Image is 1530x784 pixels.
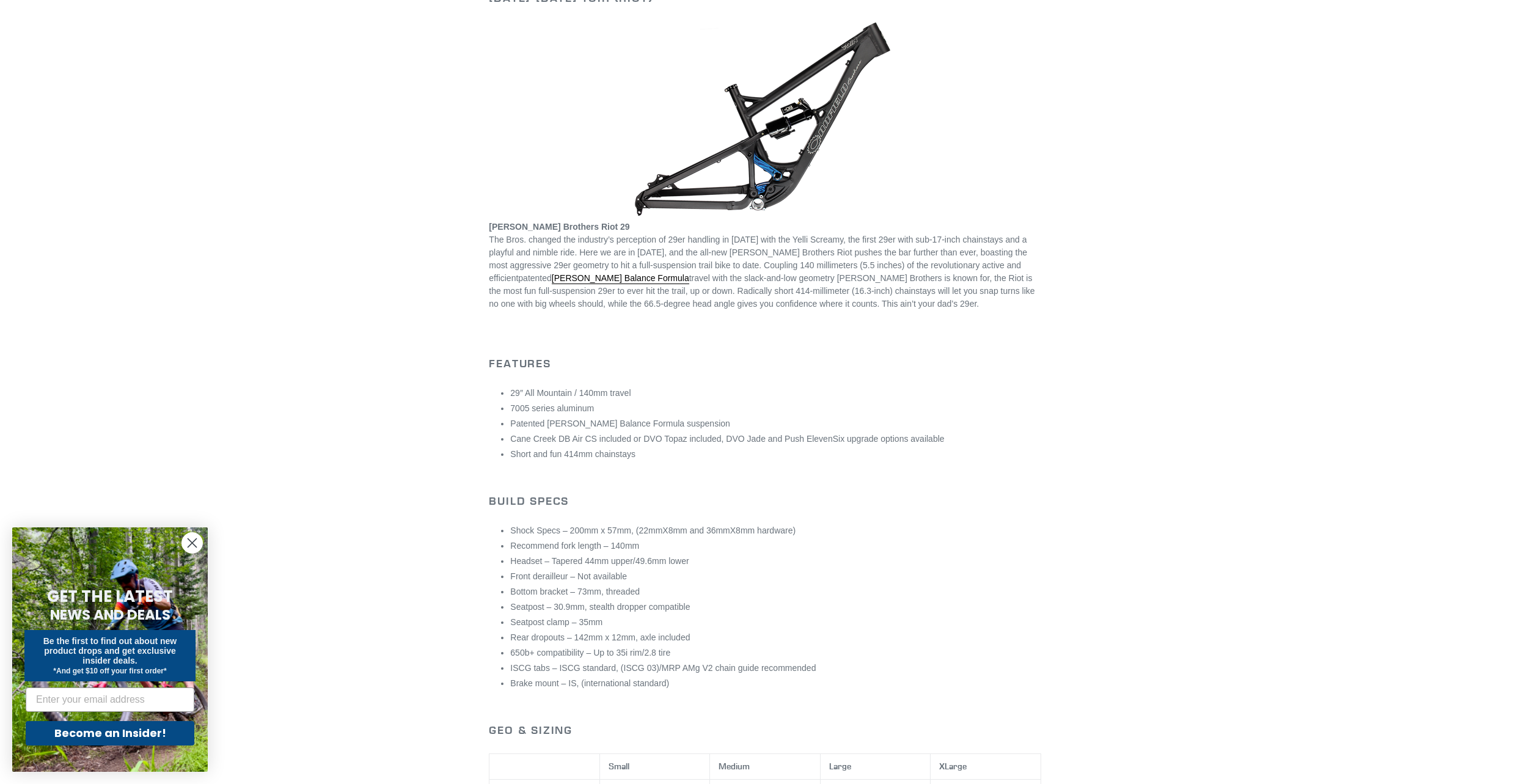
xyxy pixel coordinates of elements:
th: Large [820,754,930,780]
span: Be the first to find out about new product drops and get exclusive insider deals. [43,636,177,665]
li: Shock Specs – 200mm x 57mm, (22mmX8mm and 36mmX8mm hardware) [510,524,1041,537]
span: GET THE LATEST [47,585,173,607]
input: Enter your email address [26,687,194,712]
span: patented [518,273,689,284]
b: [PERSON_NAME] Brothers Riot 29 [489,222,629,232]
button: Become an Insider! [26,721,194,746]
li: Patented [PERSON_NAME] Balance Formula suspension [510,417,1041,430]
li: Brake mount – IS, (international standard) [510,677,1041,690]
li: Short and fun 414mm chainstays [510,448,1041,461]
span: travel with the slack-and-low geometry [PERSON_NAME] Brothers is known for, the Riot is the most ... [489,273,1034,309]
li: Rear dropouts – 142mm x 12mm, axle included [510,631,1041,644]
h2: GEO & SIZING [489,724,1041,737]
th: XLarge [931,754,1041,780]
li: 7005 series aluminum [510,402,1041,415]
li: Bottom bracket – 73mm, threaded [510,585,1041,598]
span: *And get $10 off your first order* [53,667,166,675]
li: 650b+ compatibility – Up to 35i rim/2.8 tire [510,647,1041,659]
li: ISCG tabs – ISCG standard, (ISCG 03)/MRP AMg V2 chain guide recommended [510,662,1041,675]
li: Cane Creek DB Air CS included or DVO Topaz included, DVO Jade and Push ElevenSix upgrade options ... [510,433,1041,445]
li: Seatpost clamp – 35mm [510,616,1041,629]
li: Headset – Tapered 44mm upper/49.6mm lower [510,555,1041,568]
li: Front derailleur – Not available [510,570,1041,583]
li: Recommend fork length – 140mm [510,540,1041,552]
span: The Bros. changed the industry’s perception of 29er handling in [DATE] with the Yelli Screamy, th... [489,235,1027,283]
li: Seatpost – 30.9mm, stealth dropper compatible [510,601,1041,614]
th: Small [599,754,709,780]
button: Close dialog [181,532,203,554]
span: NEWS AND DEALS [50,605,170,625]
h2: FEATURES [489,357,1041,370]
th: Medium [710,754,820,780]
h2: BUILD SPECS [489,494,1041,508]
li: 29″ All Mountain / 140mm travel [510,387,1041,400]
a: [PERSON_NAME] Balance Formula [552,273,689,284]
